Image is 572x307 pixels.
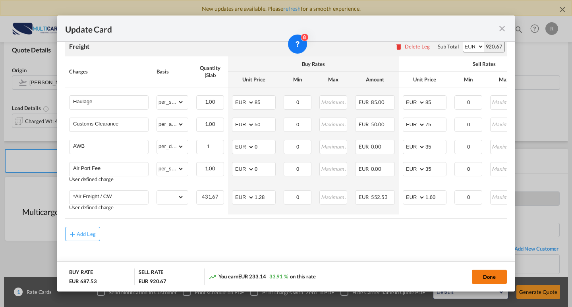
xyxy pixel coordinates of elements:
[205,98,216,105] span: 1.00
[157,96,184,108] select: per_shipment
[455,118,482,130] input: Minimum Amount
[484,41,504,52] div: 920.67
[70,96,148,108] md-input-container: Haulage
[359,121,370,127] span: EUR
[486,72,522,87] th: Max
[491,118,518,130] input: Maximum Amount
[497,24,507,33] md-icon: icon-close fg-AAA8AD m-0 pointer
[69,268,93,278] div: BUY RATE
[139,278,166,285] div: EUR 920.67
[157,162,184,175] select: per_shipment
[73,191,148,203] input: Charge Name
[269,273,288,280] span: 33.91 %
[238,273,266,280] span: EUR 233.14
[320,140,347,152] input: Maximum Amount
[157,68,188,75] div: Basis
[450,72,486,87] th: Min
[438,43,458,50] div: Sub Total
[491,191,518,203] input: Maximum Amount
[255,96,275,108] input: 85
[403,60,566,68] div: Sell Rates
[455,140,482,152] input: Minimum Amount
[139,268,163,278] div: SELL RATE
[359,99,370,105] span: EUR
[70,191,148,203] md-input-container: *Air Freight / CW
[255,191,275,203] input: 1.28
[320,191,347,203] input: Maximum Amount
[70,162,148,174] md-input-container: Air Port Fee
[371,143,382,150] span: 0.00
[69,68,149,75] div: Charges
[351,72,399,87] th: Amount
[320,118,347,130] input: Maximum Amount
[371,121,385,127] span: 50.00
[73,96,148,108] input: Charge Name
[70,118,148,130] md-input-container: Customs Clearance
[284,162,311,174] input: Minimum Amount
[455,191,482,203] input: Minimum Amount
[73,118,148,130] input: Charge Name
[69,278,97,285] div: EUR 687.53
[425,191,446,203] input: 1.60
[202,193,218,200] span: 431.67
[371,166,382,172] span: 0.00
[455,96,482,108] input: Minimum Amount
[205,121,216,127] span: 1.00
[284,191,311,203] input: Minimum Amount
[491,140,518,152] input: Maximum Amount
[320,162,347,174] input: Maximum Amount
[395,42,403,50] md-icon: icon-delete
[69,205,149,210] div: User defined charge
[157,140,184,153] select: per_document
[315,72,351,87] th: Max
[405,43,430,50] div: Delete Leg
[157,118,184,131] select: per_awb
[284,96,311,108] input: Minimum Amount
[472,270,507,284] button: Done
[255,162,275,174] input: 0
[395,43,430,50] button: Delete Leg
[371,99,385,105] span: 85.00
[209,273,216,281] md-icon: icon-trending-up
[284,118,311,130] input: Minimum Amount
[359,194,370,200] span: EUR
[77,232,96,236] div: Add Leg
[65,227,100,241] button: Add Leg
[209,273,316,281] div: You earn on this rate
[228,72,280,87] th: Unit Price
[197,140,224,152] input: Quantity
[371,194,388,200] span: 552.53
[491,96,518,108] input: Maximum Amount
[399,72,450,87] th: Unit Price
[157,191,184,203] select: chargable_weight
[70,140,148,152] md-input-container: AWB
[425,140,446,152] input: 35
[69,230,77,238] md-icon: icon-plus md-link-fg s20
[196,64,224,79] div: Quantity | Slab
[280,72,315,87] th: Min
[255,118,275,130] input: 50
[73,140,148,152] input: Charge Name
[359,166,370,172] span: EUR
[425,96,446,108] input: 85
[65,23,497,33] div: Update Card
[69,176,149,182] div: User defined charge
[69,42,89,51] div: Freight
[320,96,347,108] input: Maximum Amount
[425,162,446,174] input: 35
[455,162,482,174] input: Minimum Amount
[73,162,148,174] input: Charge Name
[425,118,446,130] input: 75
[232,60,395,68] div: Buy Rates
[57,15,515,292] md-dialog: Update Card Port ...
[491,162,518,174] input: Maximum Amount
[205,165,216,172] span: 1.00
[284,140,311,152] input: Minimum Amount
[359,143,370,150] span: EUR
[255,140,275,152] input: 0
